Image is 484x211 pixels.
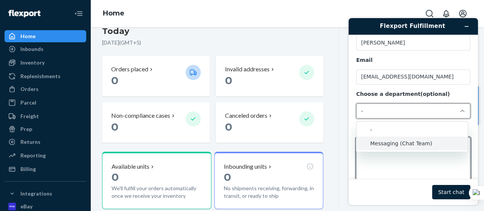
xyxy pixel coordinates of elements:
button: Open Search Box [422,6,437,21]
a: Home [5,30,86,42]
button: Open notifications [439,6,454,21]
span: 0 [111,120,118,133]
div: Billing [20,165,36,173]
p: Available units [112,162,149,171]
span: Chat [17,5,32,12]
p: Non-compliance cases [111,111,170,120]
a: Parcel [5,97,86,109]
h3: Today [102,25,323,37]
p: Orders placed [111,65,148,74]
div: Home [20,32,36,40]
p: [DATE] ( GMT+5 ) [102,39,323,46]
iframe: Find more information here [343,12,484,211]
div: Freight [20,112,39,120]
span: 0 [225,74,232,87]
a: Inbounds [5,43,86,55]
span: 0 [224,171,231,183]
button: Invalid addresses 0 [216,56,324,96]
div: Prep [20,125,32,133]
a: Billing [5,163,86,175]
button: Canceled orders 0 [216,102,324,143]
button: Orders placed 0 [102,56,210,96]
div: Orders [20,85,39,93]
a: Returns [5,136,86,148]
div: Parcel [20,99,36,106]
div: Reporting [20,152,46,159]
span: 0 [111,74,118,87]
img: Flexport logo [8,10,40,17]
button: Open account menu [455,6,470,21]
p: Canceled orders [225,111,267,120]
button: Integrations [5,188,86,200]
a: Orders [5,83,86,95]
p: We'll fulfill your orders automatically once we receive your inventory [112,185,202,200]
button: Close Navigation [71,6,86,21]
div: eBay [20,203,33,210]
button: Inbounding units0No shipments receiving, forwarding, in transit, or ready to ship [214,152,324,209]
div: Inbounds [20,45,43,53]
div: Replenishments [20,72,60,80]
a: Replenishments [5,70,86,82]
a: Freight [5,110,86,122]
button: Non-compliance cases 0 [102,102,210,143]
div: Returns [20,138,40,146]
span: 0 [225,120,232,133]
a: Home [103,9,124,17]
button: Available units0We'll fulfill your orders automatically once we receive your inventory [102,152,211,209]
div: Integrations [20,190,52,197]
a: Reporting [5,149,86,162]
p: Inbounding units [224,162,267,171]
span: 0 [112,171,119,183]
p: Invalid addresses [225,65,270,74]
p: No shipments receiving, forwarding, in transit, or ready to ship [224,185,314,200]
ol: breadcrumbs [97,3,130,25]
a: Inventory [5,57,86,69]
a: Prep [5,123,86,135]
div: Inventory [20,59,45,66]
